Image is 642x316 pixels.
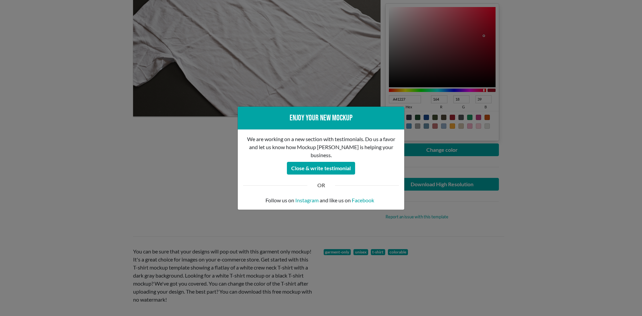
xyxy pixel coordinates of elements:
div: Enjoy your new mockup [243,112,399,124]
p: We are working on a new section with testimonials. Do us a favor and let us know how Mockup [PERS... [243,135,399,159]
button: Close & write testimonial [287,162,355,175]
a: Instagram [295,196,319,204]
div: OR [312,181,330,189]
a: Facebook [352,196,374,204]
p: Follow us on and like us on [243,196,399,204]
a: Close & write testimonial [287,163,355,169]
